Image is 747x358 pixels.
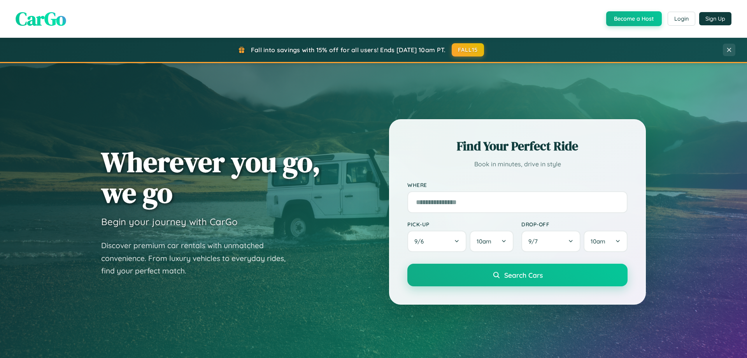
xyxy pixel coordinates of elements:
[521,231,580,252] button: 9/7
[407,159,628,170] p: Book in minutes, drive in style
[504,271,543,279] span: Search Cars
[606,11,662,26] button: Become a Host
[407,138,628,155] h2: Find Your Perfect Ride
[16,6,66,32] span: CarGo
[668,12,695,26] button: Login
[584,231,628,252] button: 10am
[452,43,484,56] button: FALL15
[407,221,514,227] label: Pick-up
[470,231,514,252] button: 10am
[414,238,428,245] span: 9 / 6
[528,238,542,245] span: 9 / 7
[699,12,731,25] button: Sign Up
[407,182,628,188] label: Where
[591,238,605,245] span: 10am
[101,239,296,277] p: Discover premium car rentals with unmatched convenience. From luxury vehicles to everyday rides, ...
[251,46,446,54] span: Fall into savings with 15% off for all users! Ends [DATE] 10am PT.
[477,238,491,245] span: 10am
[101,216,238,227] h3: Begin your journey with CarGo
[521,221,628,227] label: Drop-off
[407,231,466,252] button: 9/6
[101,146,321,208] h1: Wherever you go, we go
[407,264,628,286] button: Search Cars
